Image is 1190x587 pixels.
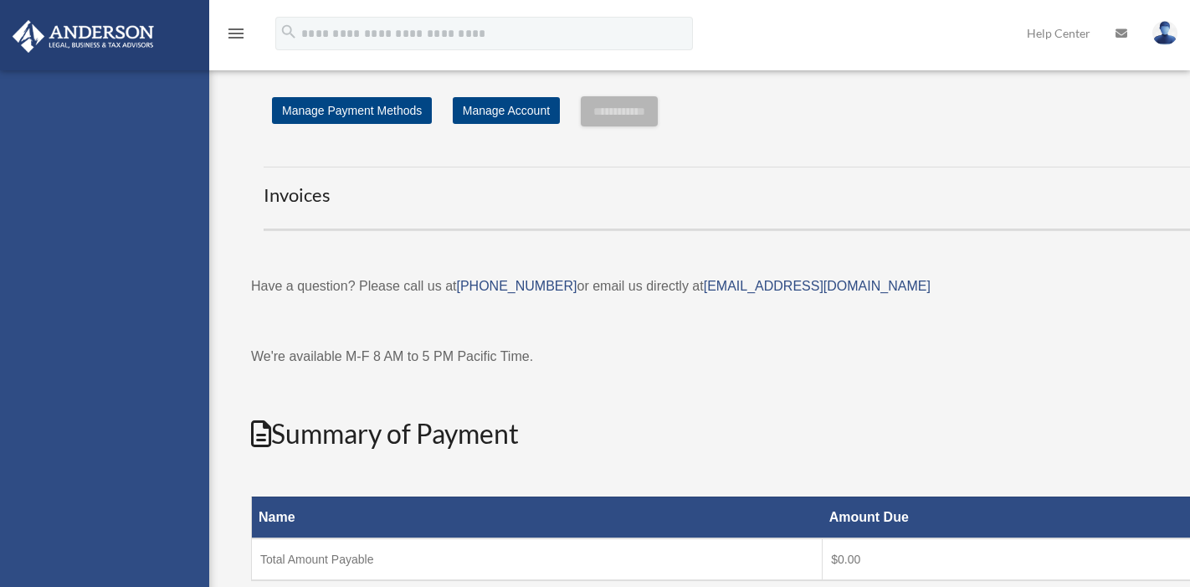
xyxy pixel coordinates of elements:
img: Anderson Advisors Platinum Portal [8,20,159,53]
a: [PHONE_NUMBER] [456,279,577,293]
a: menu [226,29,246,44]
img: User Pic [1152,21,1177,45]
a: Manage Payment Methods [272,97,432,124]
i: menu [226,23,246,44]
a: Manage Account [453,97,560,124]
i: search [280,23,298,41]
a: [EMAIL_ADDRESS][DOMAIN_NAME] [704,279,931,293]
th: Name [252,497,823,538]
td: Total Amount Payable [252,538,823,580]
